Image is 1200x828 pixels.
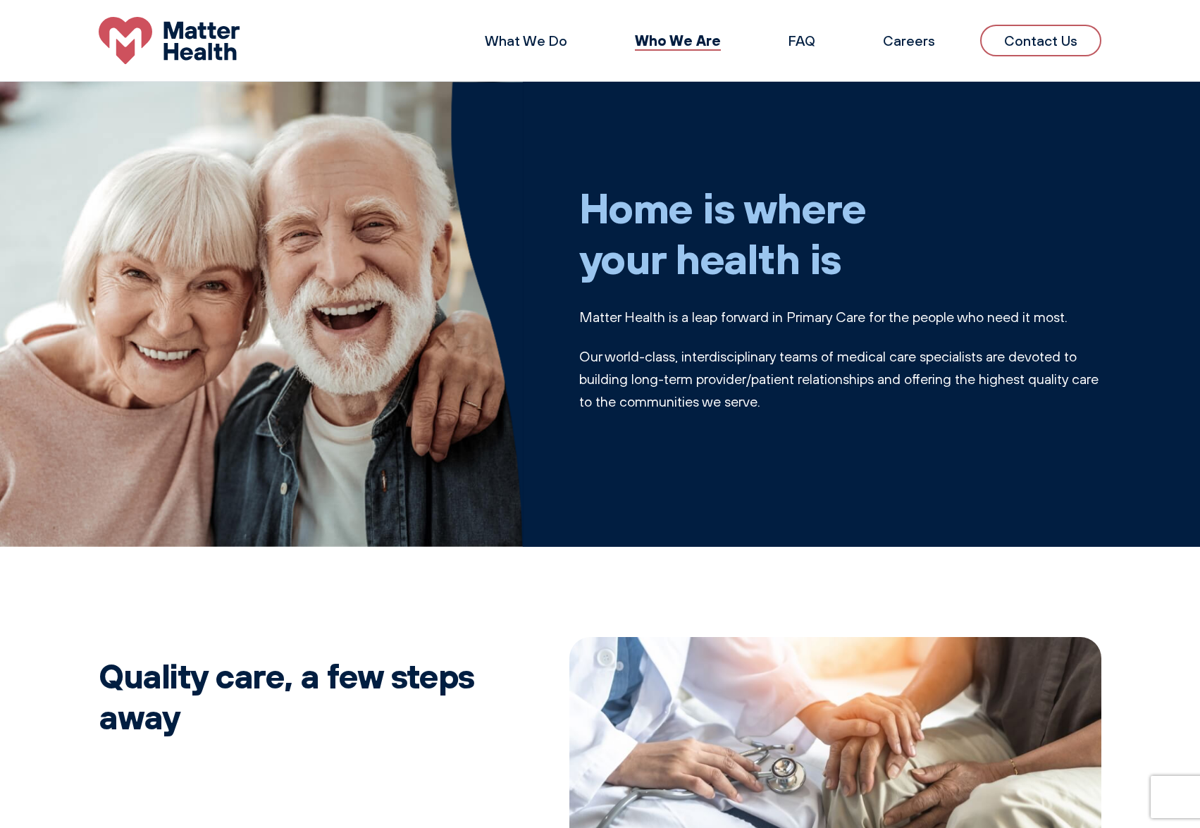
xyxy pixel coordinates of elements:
h1: Home is where your health is [579,182,1102,283]
h2: Quality care, a few steps away [99,655,479,736]
a: FAQ [788,32,815,49]
a: Contact Us [980,25,1101,56]
a: Who We Are [635,31,721,49]
p: Matter Health is a leap forward in Primary Care for the people who need it most. [579,306,1102,328]
a: Careers [883,32,935,49]
a: What We Do [485,32,567,49]
p: Our world-class, interdisciplinary teams of medical care specialists are devoted to building long... [579,345,1102,413]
